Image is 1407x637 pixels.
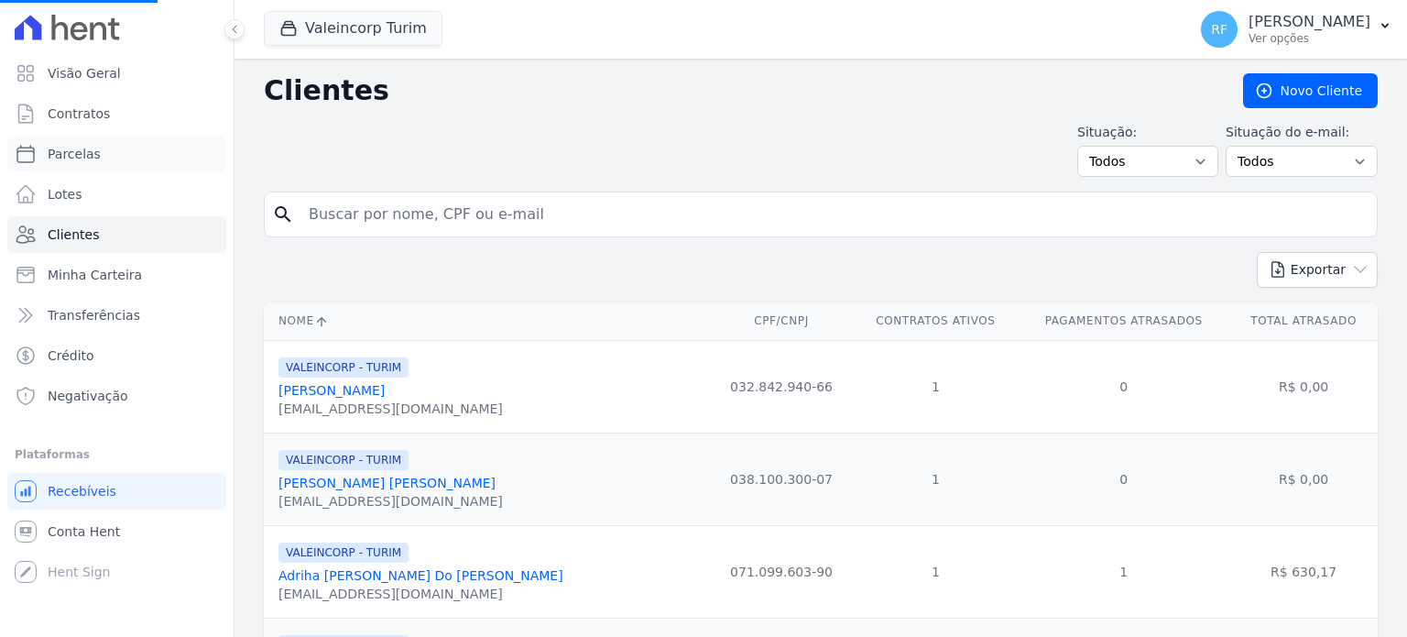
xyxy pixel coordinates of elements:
a: Recebíveis [7,473,226,510]
td: 1 [1018,525,1229,618]
span: Recebíveis [48,482,116,500]
a: Transferências [7,297,226,334]
th: Pagamentos Atrasados [1018,302,1229,340]
span: VALEINCORP - TURIM [278,357,409,378]
p: Ver opções [1249,31,1370,46]
span: VALEINCORP - TURIM [278,450,409,470]
div: Plataformas [15,444,219,466]
td: R$ 630,17 [1229,525,1378,618]
span: Lotes [48,185,82,203]
div: [EMAIL_ADDRESS][DOMAIN_NAME] [278,492,503,511]
label: Situação do e-mail: [1226,123,1378,142]
div: [EMAIL_ADDRESS][DOMAIN_NAME] [278,585,563,603]
td: R$ 0,00 [1229,340,1378,433]
a: Minha Carteira [7,257,226,293]
a: Visão Geral [7,55,226,92]
th: Contratos Ativos [854,302,1019,340]
a: Adriha [PERSON_NAME] Do [PERSON_NAME] [278,568,563,583]
button: Exportar [1257,252,1378,288]
a: [PERSON_NAME] [PERSON_NAME] [278,476,496,490]
span: Visão Geral [48,64,121,82]
i: search [272,203,294,225]
th: Total Atrasado [1229,302,1378,340]
h2: Clientes [264,74,1214,107]
a: Crédito [7,337,226,374]
span: Minha Carteira [48,266,142,284]
a: Novo Cliente [1243,73,1378,108]
span: Conta Hent [48,522,120,541]
a: Negativação [7,378,226,414]
th: Nome [264,302,709,340]
td: 1 [854,340,1019,433]
a: Parcelas [7,136,226,172]
td: 032.842.940-66 [709,340,853,433]
span: Crédito [48,346,94,365]
span: Parcelas [48,145,101,163]
span: RF [1211,23,1227,36]
span: VALEINCORP - TURIM [278,543,409,563]
td: 1 [854,525,1019,618]
span: Transferências [48,306,140,324]
div: [EMAIL_ADDRESS][DOMAIN_NAME] [278,400,503,418]
td: 038.100.300-07 [709,433,853,525]
a: Conta Hent [7,513,226,550]
p: [PERSON_NAME] [1249,13,1370,31]
label: Situação: [1077,123,1218,142]
button: RF [PERSON_NAME] Ver opções [1186,4,1407,55]
span: Negativação [48,387,128,405]
input: Buscar por nome, CPF ou e-mail [298,196,1369,233]
th: CPF/CNPJ [709,302,853,340]
span: Clientes [48,225,99,244]
span: Contratos [48,104,110,123]
td: R$ 0,00 [1229,433,1378,525]
a: Contratos [7,95,226,132]
td: 071.099.603-90 [709,525,853,618]
a: [PERSON_NAME] [278,383,385,398]
td: 1 [854,433,1019,525]
a: Lotes [7,176,226,213]
a: Clientes [7,216,226,253]
td: 0 [1018,433,1229,525]
td: 0 [1018,340,1229,433]
button: Valeincorp Turim [264,11,442,46]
